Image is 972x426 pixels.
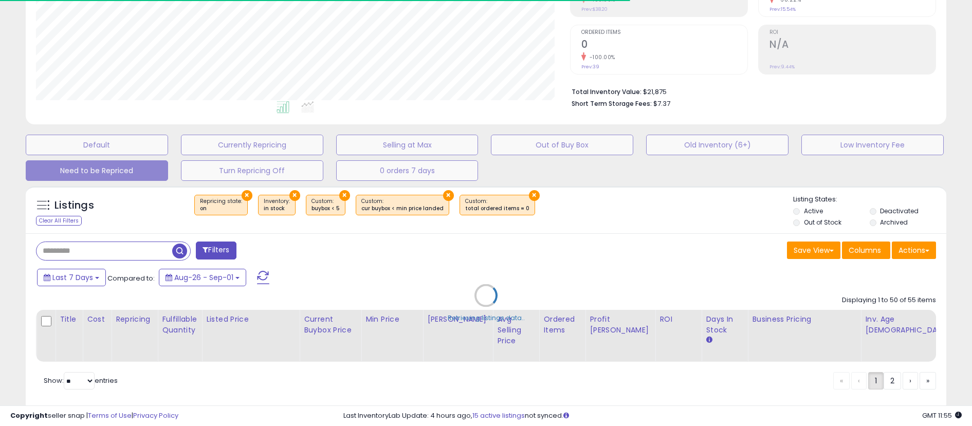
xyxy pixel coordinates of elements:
button: 0 orders 7 days [336,160,479,181]
small: Prev: $38.20 [581,6,608,12]
strong: Copyright [10,411,48,420]
button: Out of Buy Box [491,135,633,155]
button: Old Inventory (6+) [646,135,788,155]
b: Short Term Storage Fees: [572,99,652,108]
button: Selling at Max [336,135,479,155]
h2: 0 [581,39,747,52]
button: Turn Repricing Off [181,160,323,181]
button: Default [26,135,168,155]
button: Low Inventory Fee [801,135,944,155]
span: $7.37 [653,99,670,108]
h2: N/A [769,39,936,52]
li: $21,875 [572,85,928,97]
small: Prev: 39 [581,64,599,70]
small: Prev: 15.54% [769,6,796,12]
span: Ordered Items [581,30,747,35]
div: Retrieving listings data.. [448,313,525,323]
button: Need to be Repriced [26,160,168,181]
span: ROI [769,30,936,35]
button: Currently Repricing [181,135,323,155]
small: -100.00% [586,53,615,61]
small: Prev: 9.44% [769,64,795,70]
b: Total Inventory Value: [572,87,641,96]
div: seller snap | | [10,411,178,421]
